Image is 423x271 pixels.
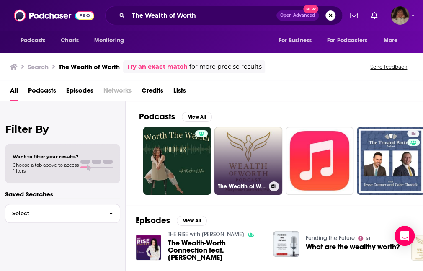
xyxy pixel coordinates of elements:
span: Networks [103,84,132,101]
button: Open AdvancedNew [276,10,319,21]
button: View All [182,112,212,122]
img: User Profile [391,6,409,25]
h2: Filter By [5,123,120,135]
a: Show notifications dropdown [368,8,381,23]
span: Logged in as angelport [391,6,409,25]
input: Search podcasts, credits, & more... [128,9,276,22]
button: View All [177,216,207,226]
span: Select [5,211,102,216]
a: THE RISE with Sara Connell [168,231,244,238]
span: For Podcasters [327,35,367,46]
h3: Search [28,63,49,71]
p: Saved Searches [5,190,120,198]
a: 51 [358,236,370,241]
a: Podcasts [28,84,56,101]
a: The Wealth of Worth–Where power gets personal! [214,127,282,195]
a: Funding the Future [306,235,355,242]
span: 18 [410,130,416,138]
span: Want to filter your results? [13,154,79,160]
button: open menu [15,33,56,49]
a: EpisodesView All [136,215,207,226]
span: Podcasts [21,35,45,46]
a: Charts [55,33,84,49]
a: Episodes [66,84,93,101]
span: 51 [365,237,370,240]
a: The Wealth-Worth Connection feat. Donna Kendrick [168,240,263,261]
a: Lists [173,84,186,101]
a: 18 [407,130,419,137]
img: Podchaser - Follow, Share and Rate Podcasts [14,8,94,23]
h2: Podcasts [139,111,175,122]
button: Show profile menu [391,6,409,25]
span: Charts [61,35,79,46]
a: What are the wealthy worth? [306,243,400,250]
a: All [10,84,18,101]
span: Open Advanced [280,13,315,18]
button: open menu [88,33,134,49]
button: Select [5,204,120,223]
h2: Episodes [136,215,170,226]
span: New [303,5,318,13]
button: open menu [378,33,408,49]
button: Send feedback [368,63,410,70]
img: What are the wealthy worth? [273,231,299,257]
div: Search podcasts, credits, & more... [105,6,343,25]
span: Monitoring [94,35,124,46]
h3: The Wealth of Worth–Where power gets personal! [218,183,266,190]
div: Open Intercom Messenger [395,226,415,246]
span: Choose a tab above to access filters. [13,162,79,174]
img: The Wealth-Worth Connection feat. Donna Kendrick [136,235,161,260]
span: The Wealth-Worth Connection feat. [PERSON_NAME] [168,240,263,261]
button: open menu [322,33,379,49]
span: More [384,35,398,46]
button: open menu [273,33,322,49]
span: for more precise results [189,62,262,72]
a: Credits [142,84,163,101]
span: For Business [279,35,312,46]
a: Show notifications dropdown [347,8,361,23]
h3: The Wealth of Worth [59,63,120,71]
a: Try an exact match [126,62,188,72]
a: PodcastsView All [139,111,212,122]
